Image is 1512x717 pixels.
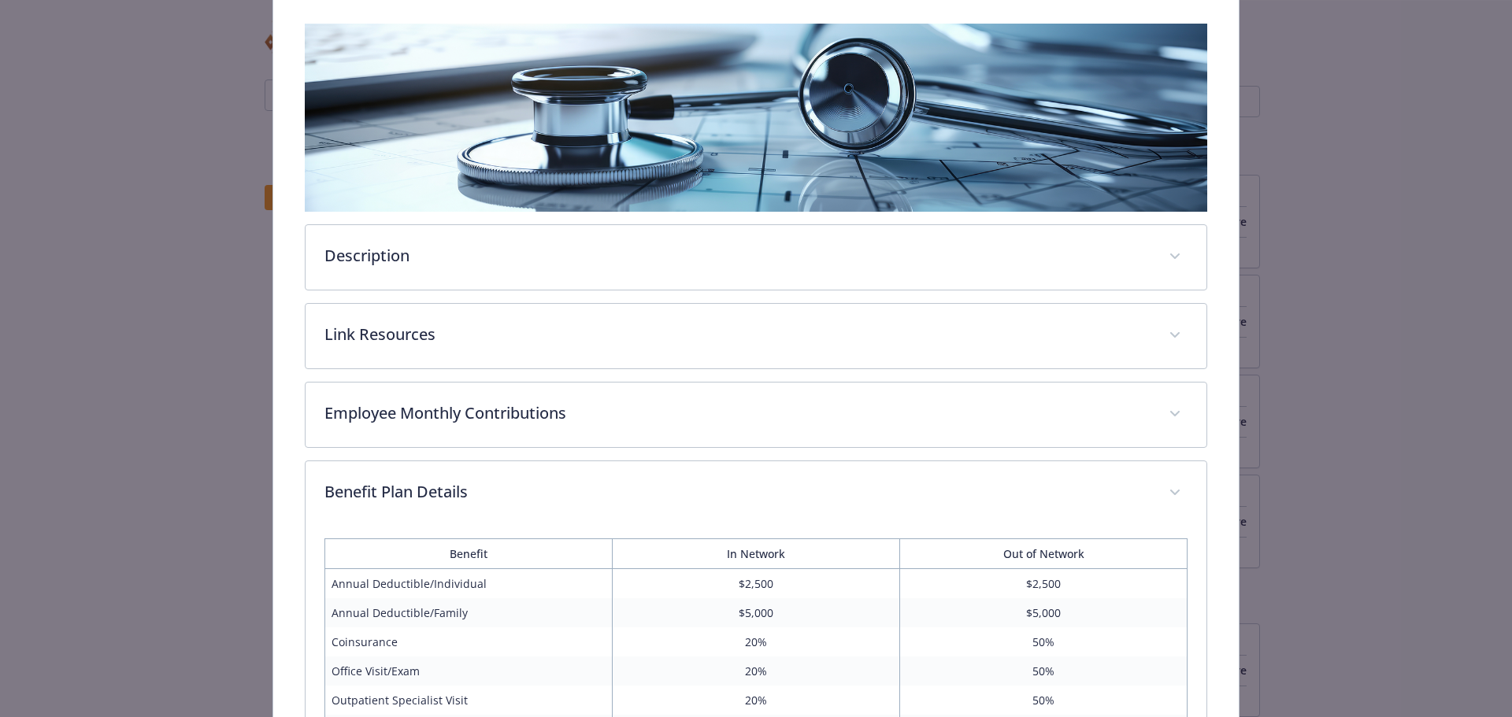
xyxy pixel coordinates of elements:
[612,656,899,686] td: 20%
[324,538,612,568] th: Benefit
[306,383,1207,447] div: Employee Monthly Contributions
[324,656,612,686] td: Office Visit/Exam
[612,598,899,627] td: $5,000
[324,401,1151,425] p: Employee Monthly Contributions
[324,686,612,715] td: Outpatient Specialist Visit
[324,598,612,627] td: Annual Deductible/Family
[900,686,1188,715] td: 50%
[900,656,1188,686] td: 50%
[900,538,1188,568] th: Out of Network
[306,461,1207,526] div: Benefit Plan Details
[612,627,899,656] td: 20%
[612,568,899,598] td: $2,500
[324,480,1151,504] p: Benefit Plan Details
[324,568,612,598] td: Annual Deductible/Individual
[900,627,1188,656] td: 50%
[612,686,899,715] td: 20%
[612,538,899,568] th: In Network
[900,598,1188,627] td: $5,000
[306,225,1207,290] div: Description
[324,244,1151,268] p: Description
[900,568,1188,598] td: $2,500
[324,627,612,656] td: Coinsurance
[306,304,1207,368] div: Link Resources
[324,323,1151,346] p: Link Resources
[305,24,1208,212] img: banner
